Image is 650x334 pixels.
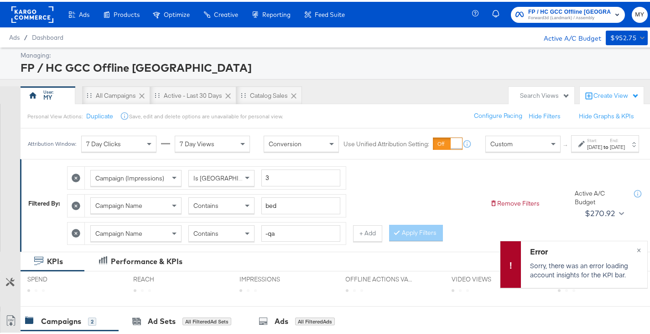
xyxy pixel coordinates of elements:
[32,32,63,39] a: Dashboard
[111,254,182,265] div: Performance & KPIs
[129,111,283,118] div: Save, edit and delete options are unavailable for personal view.
[155,91,160,96] div: Drag to reorder tab
[346,273,414,282] span: OFFLINE ACTIONS VALUE
[164,9,190,16] span: Optimize
[43,91,52,100] div: MY
[575,187,625,204] div: Active A/C Budget
[180,138,214,146] span: 7 Day Views
[630,239,647,256] button: ×
[562,142,570,145] span: ↑
[635,8,644,18] span: MY
[602,142,610,148] strong: to
[452,273,520,282] span: VIDEO VIEWS
[295,316,335,324] div: All Filtered Ads
[193,200,218,208] span: Contains
[28,197,60,206] div: Filtered By:
[275,314,288,325] div: Ads
[95,172,164,180] span: Campaign (Impressions)
[353,223,382,240] button: + Add
[96,90,136,98] div: All Campaigns
[262,9,291,16] span: Reporting
[581,204,626,219] button: $270.92
[637,242,641,253] span: ×
[261,223,340,240] input: Enter a search term
[20,32,32,39] span: /
[182,316,231,324] div: All Filtered Ad Sets
[134,273,202,282] span: REACH
[610,136,625,142] label: End:
[587,136,602,142] label: Start:
[86,110,113,119] button: Duplicate
[343,138,429,147] label: Use Unified Attribution Setting:
[95,200,142,208] span: Campaign Name
[587,142,602,149] div: [DATE]
[47,254,63,265] div: KPIs
[79,9,89,16] span: Ads
[261,196,340,212] input: Enter a search term
[585,205,615,218] div: $270.92
[88,316,96,324] div: 2
[520,90,570,98] div: Search Views
[214,9,238,16] span: Creative
[21,58,645,74] div: FP / HC GCC Offline [GEOGRAPHIC_DATA]
[164,90,222,98] div: Active - Last 30 Days
[511,5,625,21] button: FP / HC GCC Offline [GEOGRAPHIC_DATA]Forward3d (Landmark) / Assembly
[269,138,302,146] span: Conversion
[261,168,340,185] input: Enter a number
[490,138,513,146] span: Custom
[315,9,345,16] span: Feed Suite
[193,172,263,180] span: Is [GEOGRAPHIC_DATA]
[21,49,645,58] div: Managing:
[468,106,529,122] button: Configure Pacing
[241,91,246,96] div: Drag to reorder tab
[239,273,308,282] span: IMPRESSIONS
[27,273,96,282] span: SPEND
[528,5,611,15] span: FP / HC GCC Offline [GEOGRAPHIC_DATA]
[606,29,648,43] button: $952.75
[632,5,648,21] button: MY
[579,110,634,119] button: Hide Graphs & KPIs
[593,90,639,99] div: Create View
[529,110,561,119] button: Hide Filters
[610,142,625,149] div: [DATE]
[41,314,81,325] div: Campaigns
[114,9,140,16] span: Products
[530,259,636,277] p: Sorry, there was an error loading account insights for the KPI bar.
[27,111,83,118] div: Personal View Actions:
[534,29,601,42] div: Active A/C Budget
[95,228,142,236] span: Campaign Name
[528,13,611,20] span: Forward3d (Landmark) / Assembly
[27,139,77,145] div: Attribution Window:
[86,138,121,146] span: 7 Day Clicks
[87,91,92,96] div: Drag to reorder tab
[193,228,218,236] span: Contains
[148,314,176,325] div: Ad Sets
[9,32,20,39] span: Ads
[250,90,288,98] div: Catalog Sales
[530,244,636,255] div: Error
[490,197,540,206] button: Remove Filters
[610,31,636,42] div: $952.75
